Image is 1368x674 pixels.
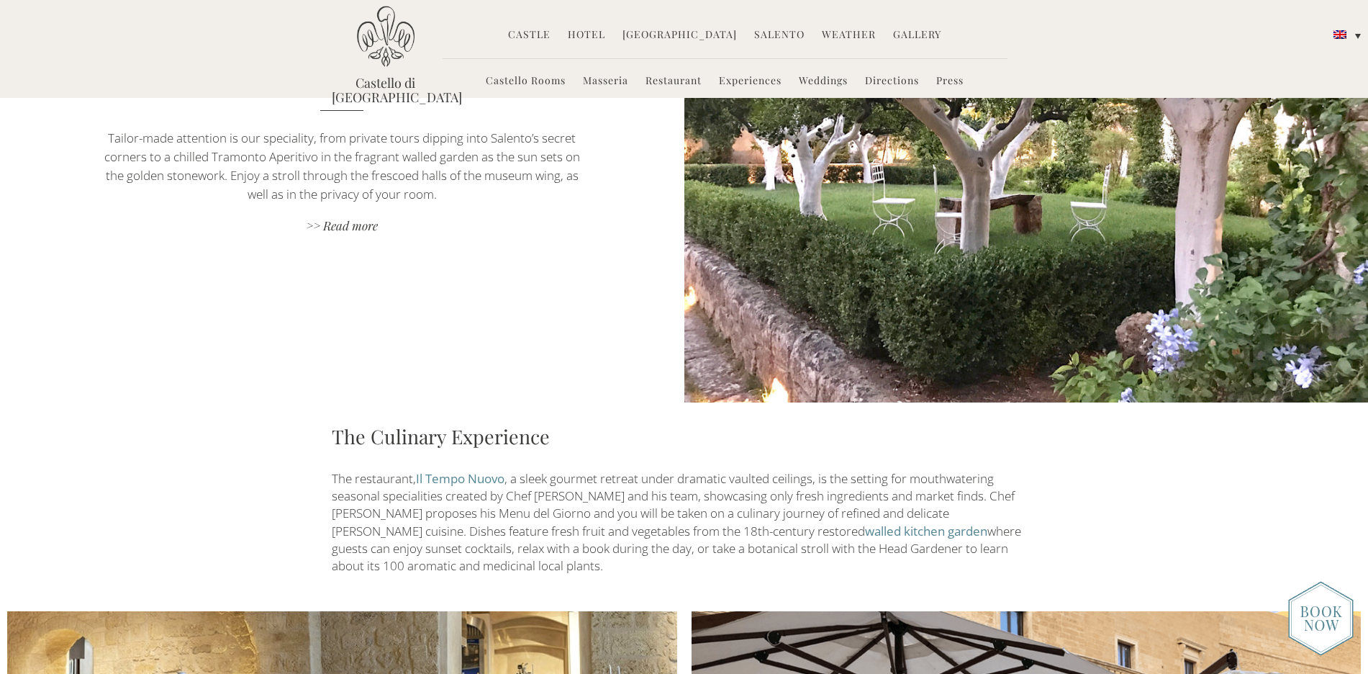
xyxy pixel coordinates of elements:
a: Castello di [GEOGRAPHIC_DATA] [332,76,440,104]
a: Hotel [568,27,605,44]
a: Weddings [799,73,848,90]
p: The restaurant, , a sleek gourmet retreat under dramatic vaulted ceilings, is the setting for mou... [332,470,1037,575]
a: Masseria [583,73,628,90]
a: Il Tempo Nuovo [416,470,504,487]
a: Gallery [893,27,941,44]
a: Restaurant [646,73,702,90]
a: Directions [865,73,919,90]
a: >> Read more [103,217,581,237]
p: Tailor-made attention is our speciality, from private tours dipping into Salento’s secret corners... [103,129,581,204]
img: Castello di Ugento [357,6,415,67]
a: Salento [754,27,805,44]
a: [GEOGRAPHIC_DATA] [622,27,737,44]
a: Castello Rooms [486,73,566,90]
a: Experiences [719,73,782,90]
h3: The Culinary Experience [332,422,1037,451]
img: English [1333,30,1346,39]
a: Weather [822,27,876,44]
a: Press [936,73,964,90]
a: Castle [508,27,551,44]
a: walled kitchen garden [865,523,987,539]
img: new-booknow.png [1288,581,1354,656]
